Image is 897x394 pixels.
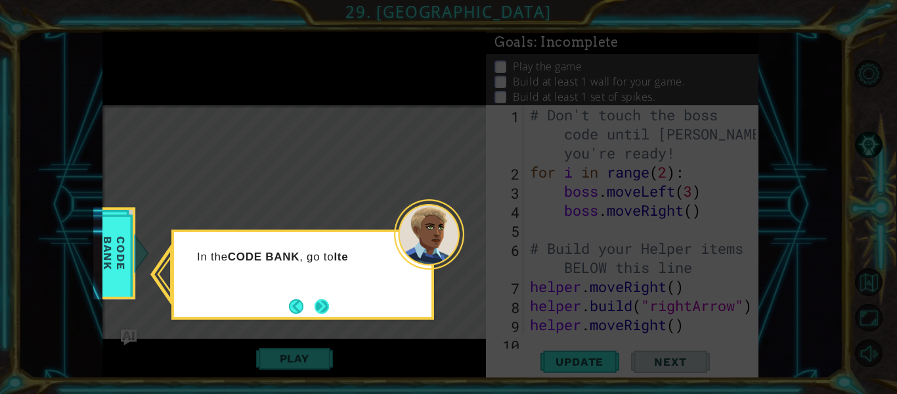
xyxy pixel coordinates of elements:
span: Code Bank [97,216,131,291]
button: Back [289,299,315,314]
p: In the , go to [197,250,393,264]
strong: Ite [334,251,348,263]
button: Next [314,299,329,314]
strong: CODE BANK [228,251,299,263]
